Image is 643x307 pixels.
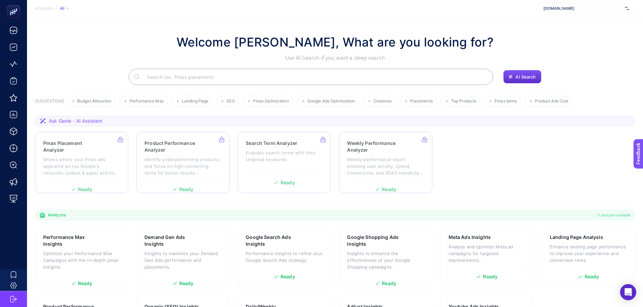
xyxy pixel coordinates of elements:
span: Placements [410,99,433,104]
p: Insights to maximize your Demand Gen Ads performance and placements. [144,250,221,270]
p: Performance insights to refine your Google Search Ads strategy. [246,250,323,264]
h3: Meta Ads Insights [449,234,491,241]
input: Search [141,67,488,86]
span: / [55,5,57,11]
p: Optimize your Performance Max Campaigns with the in-depth pmax insights. [43,250,120,270]
a: Search Term AnalyzerEvaluate search terms with their targeted keywordsReady [238,132,331,193]
span: 11 analyzes available [597,212,631,218]
span: Top Products [451,99,476,104]
span: AI Search [515,74,536,80]
h1: Welcome [PERSON_NAME], What are you looking for? [177,33,493,51]
h3: Google Search Ads Insights [246,234,302,247]
span: Ready [483,274,498,279]
span: SEO [226,99,235,104]
span: Ready [382,281,396,286]
a: Meta Ads InsightsAnalyze and optimize Meta ad campaigns for targeted improvements.Ready [440,226,534,287]
a: Product Performance AnalyzerIdentify underperforming products and focus on high-converting items ... [136,132,230,193]
a: Landing Page AnalysisEnhance landing page performance to improve user experience and conversion r... [542,226,635,287]
span: Ready [585,274,599,279]
span: Budget Allocation [77,99,111,104]
p: Insights to enhance the effectiveness of your Google Shopping campaigns. [347,250,424,270]
p: Use AI Search if you want a deep search [177,54,493,62]
h3: Demand Gen Ads Insights [144,234,200,247]
span: Ready [78,281,92,286]
span: Ask Genie - AI Assistant [49,118,102,124]
a: Demand Gen Ads InsightsInsights to maximize your Demand Gen Ads performance and placements.Ready [136,226,230,287]
div: Open Intercom Messenger [620,284,636,300]
span: Ready [280,274,295,279]
span: Creatives [373,99,392,104]
span: Performance Max [130,99,164,104]
span: Pmax Optimization [253,99,289,104]
img: svg%3e [625,5,629,12]
span: Feedback [4,2,26,7]
h3: Google Shopping Ads Insights [347,234,404,247]
a: Performance Max InsightsOptimize your Performance Max Campaigns with the in-depth pmax insights.R... [35,226,128,287]
div: All [60,6,69,11]
h3: Performance Max Insights [43,234,99,247]
span: Pmax terms [494,99,517,104]
a: Google Search Ads InsightsPerformance insights to refine your Google Search Ads strategy.Ready [238,226,331,287]
h3: SUGGESTIONS [35,98,64,106]
a: Weekly Performance AnalyzerWeekly performance report showing user activity, spend, conversions, a... [339,132,432,193]
span: Landing Page [182,99,208,104]
h3: Landing Page Analysis [550,234,603,241]
span: [DOMAIN_NAME] [543,6,622,11]
span: Product Ads Cost [535,99,568,104]
p: Enhance landing page performance to improve user experience and conversion rates. [550,243,627,264]
span: Ready [179,281,194,286]
span: Google Ads Optimization [307,99,355,104]
a: Pmax Placement AnalyzerShows where your Pmax ads appeared across Google's networks (videos & apps... [35,132,128,193]
span: Analysis [35,6,53,11]
a: Google Shopping Ads InsightsInsights to enhance the effectiveness of your Google Shopping campaig... [339,226,432,287]
button: AI Search [503,70,541,84]
span: Analyzes [48,212,66,218]
p: Analyze and optimize Meta ad campaigns for targeted improvements. [449,243,526,264]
